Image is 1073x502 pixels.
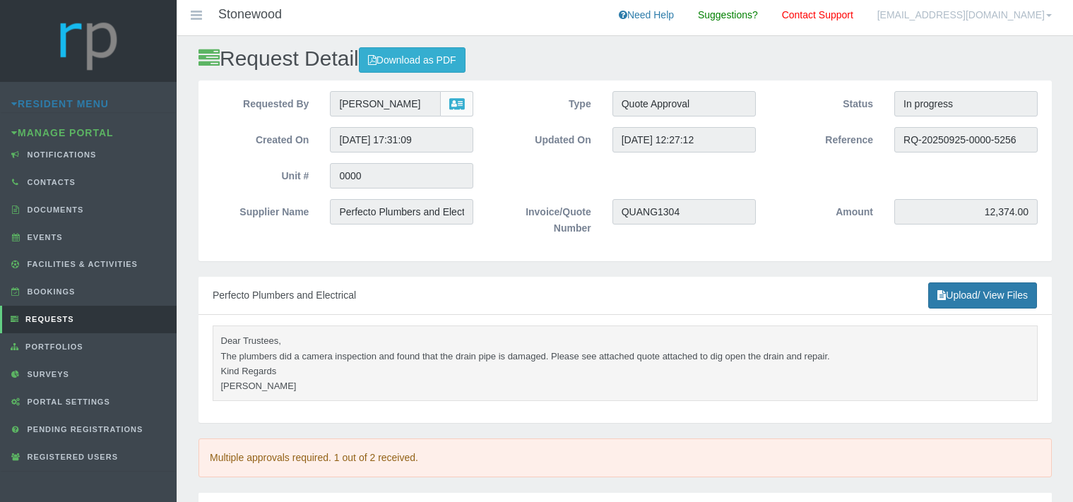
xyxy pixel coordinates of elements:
[24,453,118,461] span: Registered Users
[218,8,282,22] h4: Stonewood
[22,315,74,323] span: Requests
[198,47,1052,73] h2: Request Detail
[484,199,601,237] label: Invoice/Quote Number
[766,199,884,220] label: Amount
[359,47,466,73] a: Download as PDF
[11,98,109,109] a: Resident Menu
[484,91,601,112] label: Type
[202,163,319,184] label: Unit #
[198,438,1052,477] div: Multiple approvals required. 1 out of 2 received.
[22,342,83,351] span: Portfolios
[202,91,319,112] label: Requested By
[24,287,76,296] span: Bookings
[24,260,138,268] span: Facilities & Activities
[484,127,601,148] label: Updated On
[24,205,84,214] span: Documents
[24,150,97,159] span: Notifications
[24,178,76,186] span: Contacts
[202,127,319,148] label: Created On
[766,91,884,112] label: Status
[928,282,1037,309] a: Upload/ View Files
[24,370,69,378] span: Surveys
[24,398,110,406] span: Portal Settings
[213,325,1038,402] pre: Dear Trustees, The plumbers did a camera inspection and found that the drain pipe is damaged. Ple...
[24,233,63,241] span: Events
[198,277,1052,315] div: Perfecto Plumbers and Electrical
[11,127,114,138] a: Manage Portal
[766,127,884,148] label: Reference
[202,199,319,220] label: Supplier Name
[24,425,143,434] span: Pending Registrations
